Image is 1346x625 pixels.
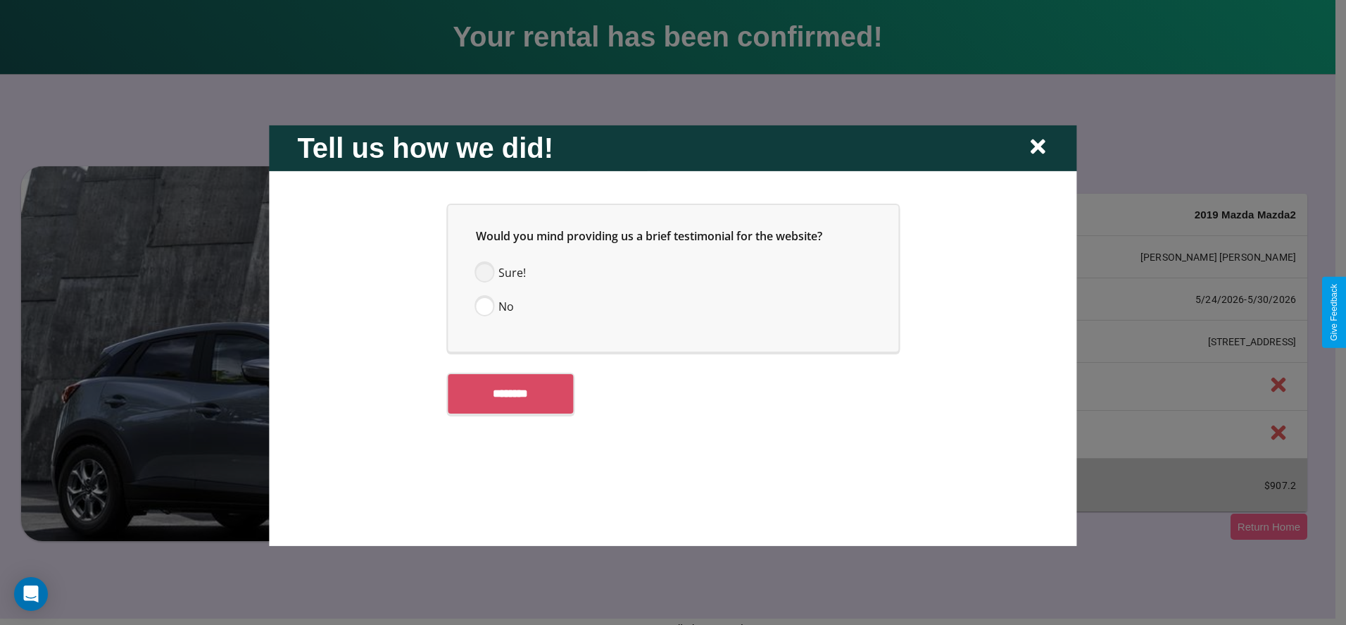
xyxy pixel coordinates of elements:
[297,132,553,163] h2: Tell us how we did!
[1329,284,1339,341] div: Give Feedback
[498,264,526,280] span: Sure!
[476,228,822,243] span: Would you mind providing us a brief testimonial for the website?
[498,297,514,314] span: No
[14,577,48,611] div: Open Intercom Messenger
